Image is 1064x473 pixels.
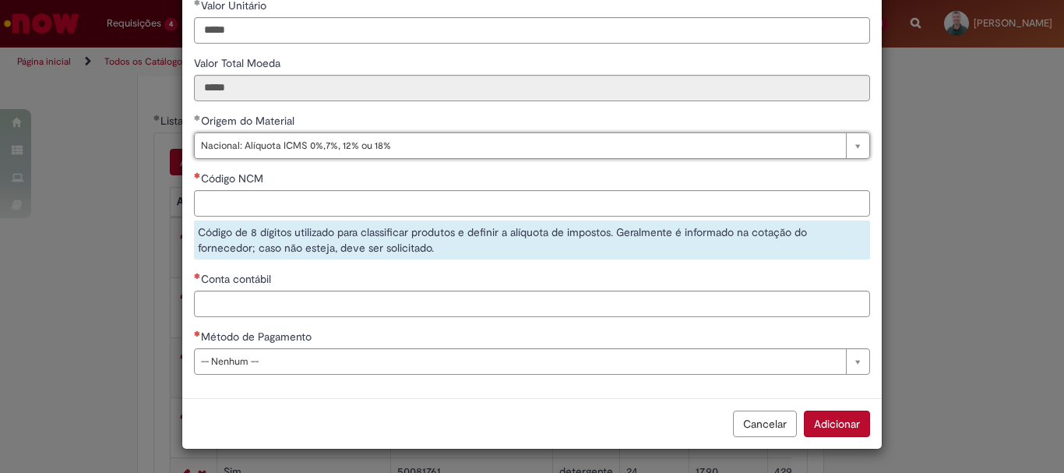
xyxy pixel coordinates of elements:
span: Método de Pagamento [201,330,315,344]
span: Nacional: Alíquota ICMS 0%,7%, 12% ou 18% [201,133,838,158]
span: Obrigatório Preenchido [194,115,201,121]
span: Somente leitura - Valor Total Moeda [194,56,284,70]
span: Necessários [194,172,201,178]
span: Necessários [194,330,201,337]
span: Necessários [194,273,201,279]
input: Valor Unitário [194,17,870,44]
span: Conta contábil [201,272,274,286]
div: Código de 8 dígitos utilizado para classificar produtos e definir a alíquota de impostos. Geralme... [194,221,870,259]
input: Código NCM [194,190,870,217]
span: Origem do Material [201,114,298,128]
span: Código NCM [201,171,266,185]
input: Valor Total Moeda [194,75,870,101]
span: -- Nenhum -- [201,349,838,374]
button: Adicionar [804,411,870,437]
button: Cancelar [733,411,797,437]
input: Conta contábil [194,291,870,317]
